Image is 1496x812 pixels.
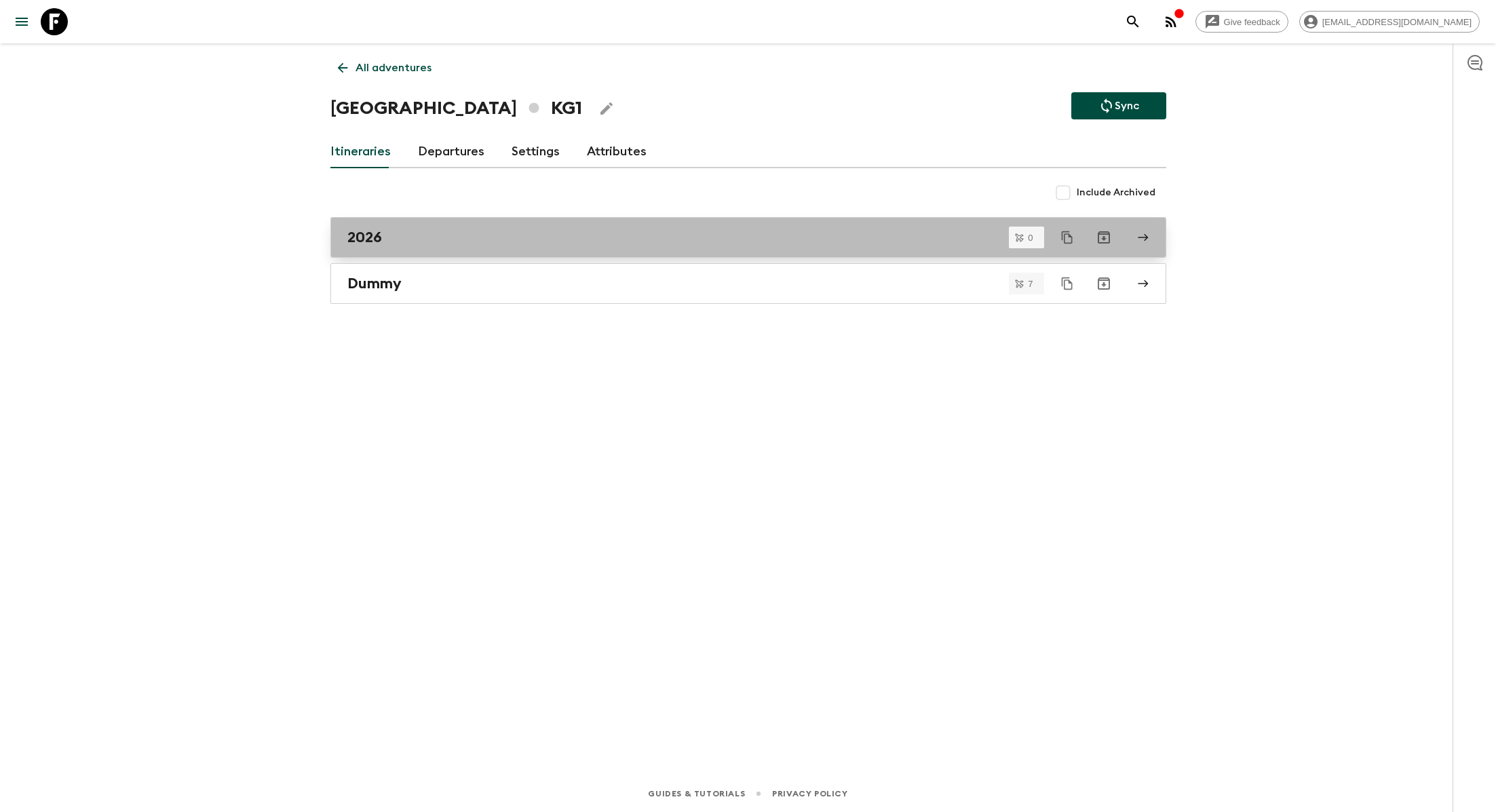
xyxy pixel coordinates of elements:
button: Archive [1090,270,1117,297]
button: menu [8,8,35,35]
a: All adventures [330,54,439,81]
button: Duplicate [1055,271,1079,296]
a: Privacy Policy [772,786,847,801]
button: Sync adventure departures to the booking engine [1071,92,1166,119]
span: Include Archived [1077,186,1155,199]
a: Guides & Tutorials [648,786,745,801]
button: Archive [1090,224,1117,251]
p: All adventures [356,60,431,76]
span: 7 [1020,279,1041,288]
p: Sync [1115,98,1139,114]
button: Edit Adventure Title [593,95,620,122]
h2: Dummy [347,275,402,292]
a: Give feedback [1195,11,1288,33]
span: 0 [1020,233,1041,242]
a: Attributes [587,136,647,168]
h1: [GEOGRAPHIC_DATA] KG1 [330,95,582,122]
span: Give feedback [1216,17,1288,27]
button: search adventures [1119,8,1147,35]
a: 2026 [330,217,1166,258]
button: Duplicate [1055,225,1079,250]
a: Departures [418,136,484,168]
a: Dummy [330,263,1166,304]
h2: 2026 [347,229,382,246]
a: Settings [512,136,560,168]
a: Itineraries [330,136,391,168]
span: [EMAIL_ADDRESS][DOMAIN_NAME] [1315,17,1479,27]
div: [EMAIL_ADDRESS][DOMAIN_NAME] [1299,11,1480,33]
